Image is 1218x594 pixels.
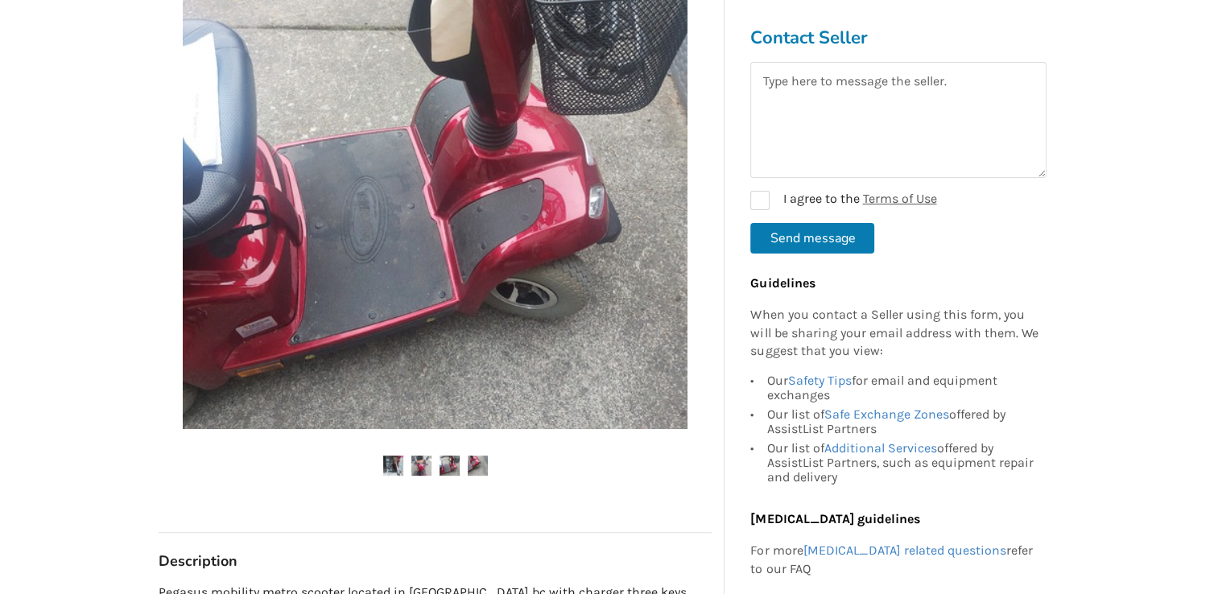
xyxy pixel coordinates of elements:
img: mobility scooter pegasus mobility metro-scooter-mobility-other-assistlist-listing [383,456,403,476]
h3: Contact Seller [750,27,1047,49]
p: When you contact a Seller using this form, you will be sharing your email address with them. We s... [750,306,1038,361]
img: mobility scooter pegasus mobility metro-scooter-mobility-other-assistlist-listing [440,456,460,476]
b: Guidelines [750,275,815,291]
button: Send message [750,223,874,254]
label: I agree to the [750,191,936,210]
a: Safety Tips [787,373,851,389]
a: Terms of Use [862,191,936,206]
h3: Description [159,552,712,571]
div: Our list of offered by AssistList Partners, such as equipment repair and delivery [766,439,1038,485]
a: [MEDICAL_DATA] related questions [803,542,1005,558]
div: Our for email and equipment exchanges [766,374,1038,406]
img: mobility scooter pegasus mobility metro-scooter-mobility-other-assistlist-listing [468,456,488,476]
p: For more refer to our FAQ [750,542,1038,579]
b: [MEDICAL_DATA] guidelines [750,512,919,527]
a: Safe Exchange Zones [824,407,948,423]
a: Additional Services [824,441,936,456]
div: Our list of offered by AssistList Partners [766,406,1038,439]
img: mobility scooter pegasus mobility metro-scooter-mobility-other-assistlist-listing [411,456,431,476]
